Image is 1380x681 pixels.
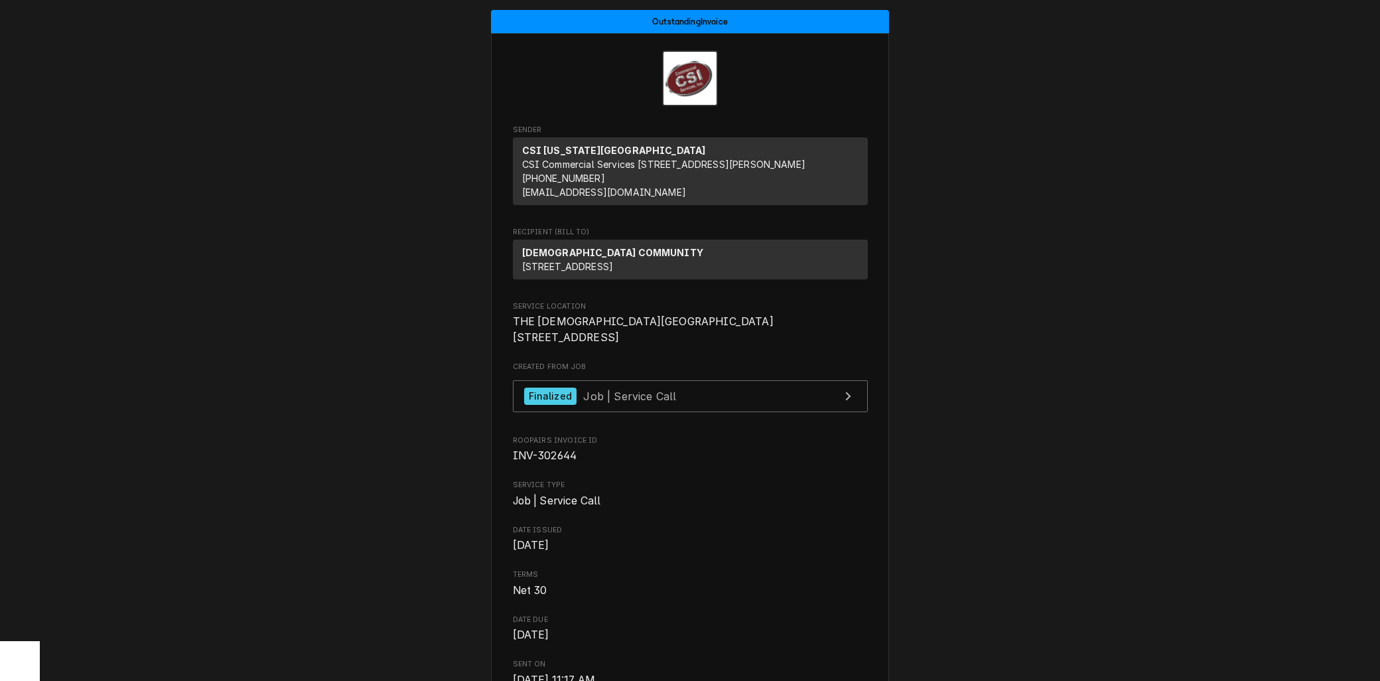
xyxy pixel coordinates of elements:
[513,569,868,598] div: Terms
[583,389,676,402] span: Job | Service Call
[513,435,868,446] span: Roopairs Invoice ID
[513,584,547,597] span: Net 30
[513,137,868,205] div: Sender
[513,493,868,509] span: Service Type
[513,615,868,643] div: Date Due
[522,247,703,258] strong: [DEMOGRAPHIC_DATA] COMMUNITY
[513,227,868,238] span: Recipient (Bill To)
[513,525,868,554] div: Date Issued
[513,494,601,507] span: Job | Service Call
[513,301,868,346] div: Service Location
[513,362,868,372] span: Created From Job
[513,240,868,279] div: Recipient (Bill To)
[513,615,868,625] span: Date Due
[513,629,549,641] span: [DATE]
[513,125,868,135] span: Sender
[662,50,718,106] img: Logo
[513,240,868,285] div: Recipient (Bill To)
[513,227,868,285] div: Invoice Recipient
[513,539,549,552] span: [DATE]
[513,449,577,462] span: INV-302644
[522,187,686,198] a: [EMAIL_ADDRESS][DOMAIN_NAME]
[513,538,868,554] span: Date Issued
[513,480,868,508] div: Service Type
[513,315,774,344] span: THE [DEMOGRAPHIC_DATA][GEOGRAPHIC_DATA] [STREET_ADDRESS]
[513,627,868,643] span: Date Due
[513,525,868,536] span: Date Issued
[513,448,868,464] span: Roopairs Invoice ID
[513,137,868,210] div: Sender
[652,17,728,26] span: Outstanding Invoice
[513,480,868,491] span: Service Type
[522,159,805,170] span: CSI Commercial Services [STREET_ADDRESS][PERSON_NAME]
[522,173,605,184] a: [PHONE_NUMBER]
[491,10,889,33] div: Status
[513,380,868,413] a: View Job
[513,362,868,419] div: Created From Job
[524,388,577,406] div: Finalized
[513,569,868,580] span: Terms
[513,583,868,599] span: Terms
[513,301,868,312] span: Service Location
[513,435,868,464] div: Roopairs Invoice ID
[513,659,868,670] span: Sent On
[513,314,868,345] span: Service Location
[522,261,614,272] span: [STREET_ADDRESS]
[522,145,706,156] strong: CSI [US_STATE][GEOGRAPHIC_DATA]
[513,125,868,211] div: Invoice Sender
